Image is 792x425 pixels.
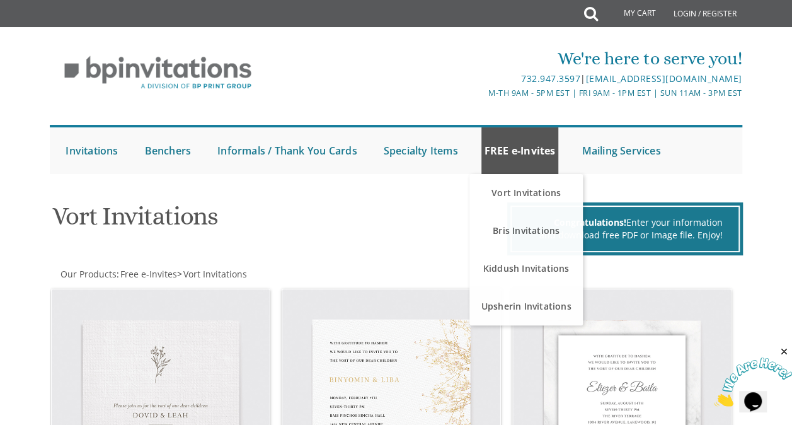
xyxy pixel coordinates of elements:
a: Upsherin Invitations [469,288,583,325]
a: Benchers [142,127,195,174]
a: [EMAIL_ADDRESS][DOMAIN_NAME] [586,73,742,84]
a: My Cart [597,1,665,26]
a: Our Products [59,268,117,280]
div: Enter your information [527,216,723,229]
span: Vort Invitations [183,268,247,280]
div: We're here to serve you! [281,46,742,71]
div: | [281,71,742,86]
img: BP Invitation Loft [50,47,266,99]
a: Vort Invitations [469,174,583,212]
a: Specialty Items [381,127,461,174]
a: Bris Invitations [469,212,583,250]
span: Free e-Invites [120,268,177,280]
span: > [177,268,247,280]
a: Invitations [62,127,121,174]
span: Congratulations! [554,216,626,228]
div: M-Th 9am - 5pm EST | Fri 9am - 1pm EST | Sun 11am - 3pm EST [281,86,742,100]
a: Vort Invitations [182,268,247,280]
a: Informals / Thank You Cards [214,127,360,174]
iframe: chat widget [714,346,792,406]
a: Kiddush Invitations [469,250,583,288]
h1: Vort Invitations [52,202,504,240]
a: 732.947.3597 [521,73,580,84]
a: FREE e-Invites [481,127,559,174]
a: Mailing Services [578,127,663,174]
div: and download free PDF or Image file. Enjoy! [527,229,723,242]
a: Free e-Invites [119,268,177,280]
div: : [50,268,396,281]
